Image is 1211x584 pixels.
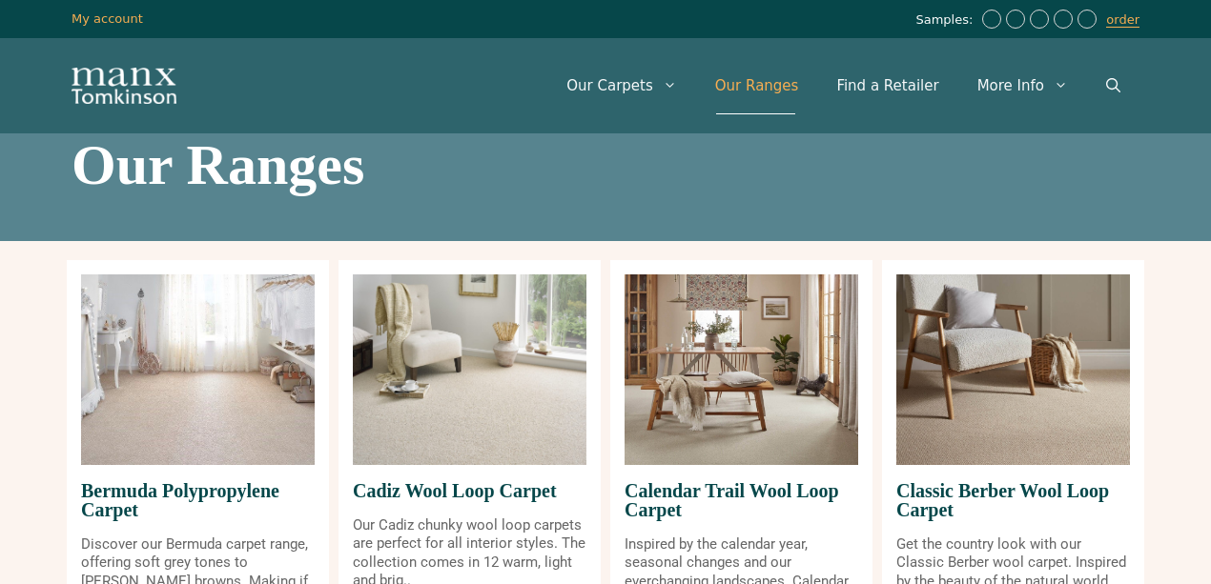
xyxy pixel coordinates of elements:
[547,57,1139,114] nav: Primary
[915,12,977,29] span: Samples:
[81,274,315,465] img: Bermuda Polypropylene Carpet
[72,136,1139,193] h1: Our Ranges
[896,465,1130,535] span: Classic Berber Wool Loop Carpet
[1087,57,1139,114] a: Open Search Bar
[625,274,858,465] img: Calendar Trail Wool Loop Carpet
[72,68,176,104] img: Manx Tomkinson
[353,465,586,516] span: Cadiz Wool Loop Carpet
[817,57,957,114] a: Find a Retailer
[1106,12,1139,28] a: order
[896,274,1130,465] img: Classic Berber Wool Loop Carpet
[625,465,858,535] span: Calendar Trail Wool Loop Carpet
[72,11,143,26] a: My account
[353,274,586,465] img: Cadiz Wool Loop Carpet
[547,57,696,114] a: Our Carpets
[696,57,818,114] a: Our Ranges
[958,57,1087,114] a: More Info
[81,465,315,535] span: Bermuda Polypropylene Carpet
